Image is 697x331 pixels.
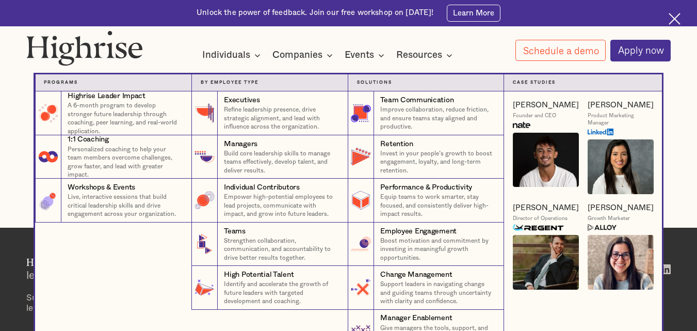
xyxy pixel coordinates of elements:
div: Individuals [202,49,264,61]
a: Apply now [610,40,671,61]
a: Highrise Leader ImpactA 6-month program to develop stronger future leadership through coaching, p... [35,91,191,135]
div: Individual Contributors [224,182,299,193]
strong: By Employee Type [201,80,258,85]
div: Director of Operations [513,215,568,222]
div: Product Marketing Manager [588,113,654,127]
strong: Programs [44,80,78,85]
div: Resources [396,49,456,61]
div: Companies [272,49,322,61]
div: Retention [380,139,413,149]
p: Identify and accelerate the growth of future leaders with targeted development and coaching. [224,280,339,306]
a: TeamsStrengthen collaboration, communication, and accountability to drive better results together. [191,223,348,266]
a: Team CommunicationImprove collaboration, reduce friction, and ensure teams stay aligned and produ... [348,91,504,135]
div: Individuals [202,49,250,61]
div: 1:1 Coaching [68,134,109,145]
a: Workshops & EventsLive, interactive sessions that build critical leadership skills and drive enga... [35,179,191,222]
div: Resources [396,49,442,61]
div: Employee Engagement [380,226,457,237]
div: Highrise Leader Impact [68,91,145,101]
p: Personalized coaching to help your team members overcome challenges, grow faster, and lead with g... [68,145,183,179]
img: Highrise logo [26,30,143,66]
p: Improve collaboration, reduce friction, and ensure teams stay aligned and productive. [380,105,495,131]
a: Employee EngagementBoost motivation and commitment by investing in meaningful growth opportunities. [348,223,504,266]
a: Change ManagementSupport leaders in navigating change and guiding teams through uncertainty with ... [348,266,504,309]
div: Growth Marketer [588,215,630,222]
div: Executives [224,95,260,105]
a: 1:1 CoachingPersonalized coaching to help your team members overcome challenges, grow faster, and... [35,135,191,179]
div: Workshops & Events [68,182,135,193]
p: Boost motivation and commitment by investing in meaningful growth opportunities. [380,237,495,262]
a: [PERSON_NAME] [513,203,579,213]
strong: Case Studies [513,80,556,85]
p: Support leaders in navigating change and guiding teams through uncertainty with clarity and confi... [380,280,495,306]
div: Events [345,49,374,61]
div: Manager Enablement [380,313,452,323]
a: [PERSON_NAME] [588,100,654,111]
a: High Potential TalentIdentify and accelerate the growth of future leaders with targeted developme... [191,266,348,309]
div: Performance & Productivity [380,182,472,193]
p: Strengthen collaboration, communication, and accountability to drive better results together. [224,237,339,262]
div: Teams [224,226,246,237]
a: [PERSON_NAME] [513,100,579,111]
img: Cross icon [669,13,680,25]
p: Empower high-potential employees to lead projects, communicate with impact, and grow into future ... [224,193,339,218]
p: Live, interactive sessions that build critical leadership skills and drive engagement across your... [68,193,183,218]
div: Change Management [380,270,452,280]
div: Managers [224,139,257,149]
p: Build core leadership skills to manage teams effectively, develop talent, and deliver results. [224,149,339,175]
div: Events [345,49,387,61]
div: High Potential Talent [224,270,294,280]
div: Companies [272,49,336,61]
div: Founder and CEO [513,113,556,119]
a: Individual ContributorsEmpower high-potential employees to lead projects, communicate with impact... [191,179,348,222]
p: Invest in your people’s growth to boost engagement, loyalty, and long-term retention. [380,149,495,175]
p: Equip teams to work smarter, stay focused, and consistently deliver high-impact results. [380,193,495,218]
a: [PERSON_NAME] [588,203,654,213]
a: Performance & ProductivityEquip teams to work smarter, stay focused, and consistently deliver hig... [348,179,504,222]
a: Learn More [447,5,500,22]
a: ExecutivesRefine leadership presence, drive strategic alignment, and lead with influence across t... [191,91,348,135]
a: Schedule a demo [515,40,606,61]
p: A 6-month program to develop stronger future leadership through coaching, peer learning, and real... [68,101,183,135]
strong: Solutions [357,80,392,85]
a: ManagersBuild core leadership skills to manage teams effectively, develop talent, and deliver res... [191,135,348,179]
p: Refine leadership presence, drive strategic alignment, and lead with influence across the organiz... [224,105,339,131]
div: Team Communication [380,95,453,105]
a: RetentionInvest in your people’s growth to boost engagement, loyalty, and long-term retention. [348,135,504,179]
div: Unlock the power of feedback. Join our free workshop on [DATE]! [197,8,433,18]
